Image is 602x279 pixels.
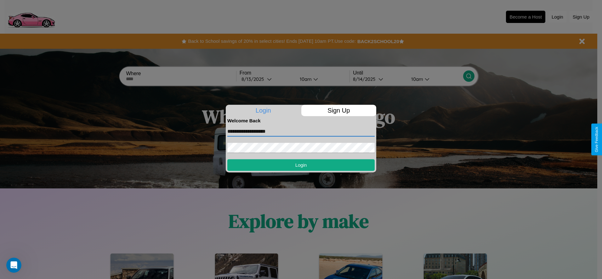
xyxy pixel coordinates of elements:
[227,118,375,123] h4: Welcome Back
[227,159,375,171] button: Login
[301,105,377,116] p: Sign Up
[6,258,21,273] iframe: Intercom live chat
[594,127,599,152] div: Give Feedback
[226,105,301,116] p: Login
